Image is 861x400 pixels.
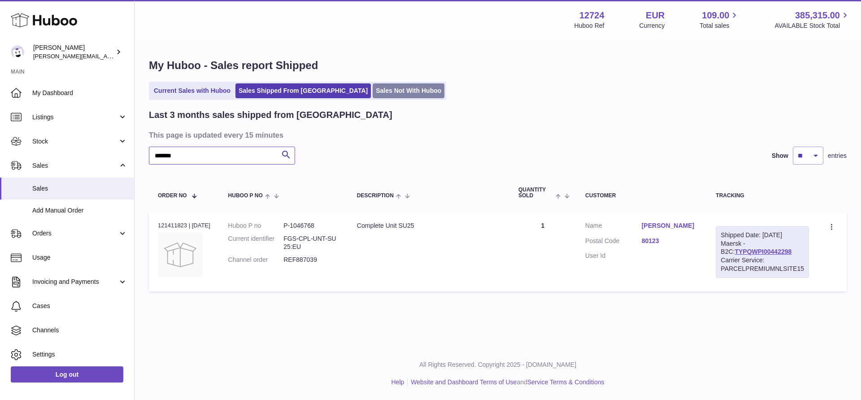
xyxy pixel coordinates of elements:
div: Shipped Date: [DATE] [721,231,804,239]
span: Listings [32,113,118,122]
span: Quantity Sold [518,187,553,199]
span: Huboo P no [228,193,263,199]
span: Usage [32,253,127,262]
a: Help [391,378,404,386]
span: Cases [32,302,127,310]
span: 109.00 [702,9,729,22]
a: TYPQWPI00442298 [735,248,791,255]
div: Carrier Service: PARCELPREMIUMNLSITE15 [721,256,804,273]
span: Orders [32,229,118,238]
span: My Dashboard [32,89,127,97]
div: Maersk - B2C: [716,226,809,278]
td: 1 [509,213,576,291]
span: AVAILABLE Stock Total [774,22,850,30]
dt: Huboo P no [228,222,284,230]
dd: P-1046768 [283,222,339,230]
a: Service Terms & Conditions [527,378,604,386]
div: 121411823 | [DATE] [158,222,210,230]
span: Total sales [700,22,739,30]
div: Huboo Ref [574,22,604,30]
div: Complete Unit SU25 [357,222,500,230]
div: Customer [585,193,698,199]
dt: Name [585,222,642,232]
dt: Channel order [228,256,284,264]
a: 80123 [642,237,698,245]
strong: EUR [646,9,665,22]
a: Sales Shipped From [GEOGRAPHIC_DATA] [235,83,371,98]
img: sebastian@ffern.co [11,45,24,59]
a: Current Sales with Huboo [151,83,234,98]
span: [PERSON_NAME][EMAIL_ADDRESS][DOMAIN_NAME] [33,52,180,60]
dt: User Id [585,252,642,260]
div: Currency [639,22,665,30]
span: Invoicing and Payments [32,278,118,286]
span: 385,315.00 [795,9,840,22]
a: 385,315.00 AVAILABLE Stock Total [774,9,850,30]
h2: Last 3 months sales shipped from [GEOGRAPHIC_DATA] [149,109,392,121]
dt: Current identifier [228,235,284,252]
span: Sales [32,184,127,193]
span: Order No [158,193,187,199]
label: Show [772,152,788,160]
span: Description [357,193,394,199]
a: 109.00 Total sales [700,9,739,30]
span: Sales [32,161,118,170]
a: Website and Dashboard Terms of Use [411,378,517,386]
span: Settings [32,350,127,359]
span: entries [828,152,847,160]
p: All Rights Reserved. Copyright 2025 - [DOMAIN_NAME] [142,361,854,369]
a: [PERSON_NAME] [642,222,698,230]
a: Log out [11,366,123,383]
span: Add Manual Order [32,206,127,215]
h1: My Huboo - Sales report Shipped [149,58,847,73]
dd: FGS-CPL-UNT-SU25:EU [283,235,339,252]
h3: This page is updated every 15 minutes [149,130,844,140]
img: no-photo.jpg [158,232,203,277]
span: Stock [32,137,118,146]
li: and [408,378,604,387]
dd: REF887039 [283,256,339,264]
div: Tracking [716,193,809,199]
span: Channels [32,326,127,335]
strong: 12724 [579,9,604,22]
dt: Postal Code [585,237,642,248]
a: Sales Not With Huboo [373,83,444,98]
div: [PERSON_NAME] [33,43,114,61]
